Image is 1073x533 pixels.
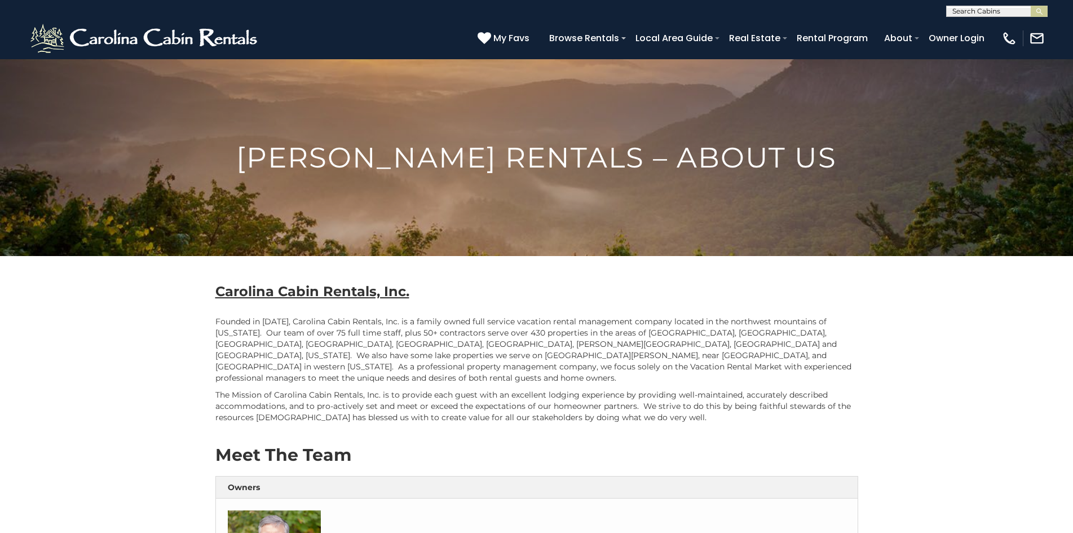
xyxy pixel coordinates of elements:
[630,28,718,48] a: Local Area Guide
[1001,30,1017,46] img: phone-regular-white.png
[228,482,260,492] strong: Owners
[478,31,532,46] a: My Favs
[544,28,625,48] a: Browse Rentals
[723,28,786,48] a: Real Estate
[28,21,262,55] img: White-1-2.png
[1029,30,1045,46] img: mail-regular-white.png
[493,31,529,45] span: My Favs
[878,28,918,48] a: About
[215,316,858,384] p: Founded in [DATE], Carolina Cabin Rentals, Inc. is a family owned full service vacation rental ma...
[215,283,409,299] b: Carolina Cabin Rentals, Inc.
[791,28,873,48] a: Rental Program
[215,389,858,423] p: The Mission of Carolina Cabin Rentals, Inc. is to provide each guest with an excellent lodging ex...
[923,28,990,48] a: Owner Login
[215,444,351,465] strong: Meet The Team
